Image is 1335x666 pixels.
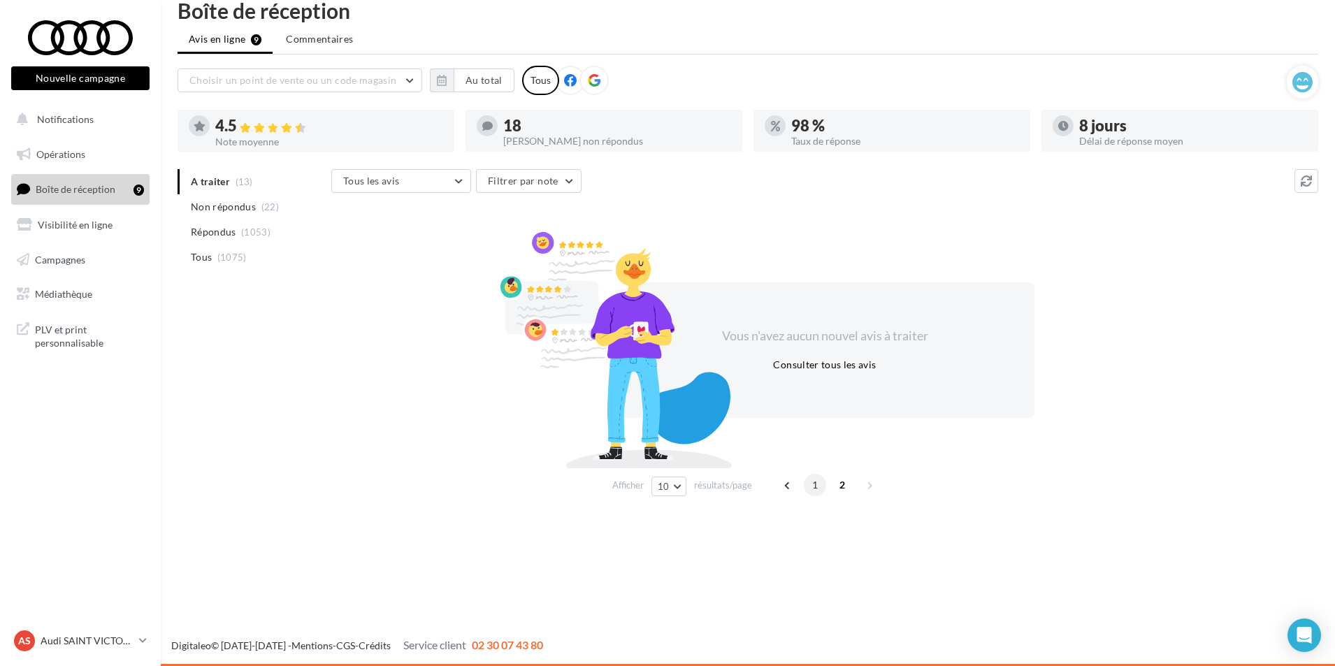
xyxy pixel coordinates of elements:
[189,74,396,86] span: Choisir un point de vente ou un code magasin
[791,118,1019,133] div: 98 %
[37,113,94,125] span: Notifications
[1079,136,1307,146] div: Délai de réponse moyen
[36,183,115,195] span: Boîte de réception
[331,169,471,193] button: Tous les avis
[191,250,212,264] span: Tous
[472,638,543,651] span: 02 30 07 43 80
[454,68,514,92] button: Au total
[8,280,152,309] a: Médiathèque
[171,639,543,651] span: © [DATE]-[DATE] - - -
[1079,118,1307,133] div: 8 jours
[191,225,236,239] span: Répondus
[191,200,256,214] span: Non répondus
[522,66,559,95] div: Tous
[35,288,92,300] span: Médiathèque
[651,477,687,496] button: 10
[767,356,881,373] button: Consulter tous les avis
[35,253,85,265] span: Campagnes
[343,175,400,187] span: Tous les avis
[658,481,670,492] span: 10
[791,136,1019,146] div: Taux de réponse
[38,219,113,231] span: Visibilité en ligne
[8,140,152,169] a: Opérations
[359,639,391,651] a: Crédits
[36,148,85,160] span: Opérations
[8,210,152,240] a: Visibilité en ligne
[11,628,150,654] a: AS Audi SAINT VICTORET
[18,634,31,648] span: AS
[41,634,133,648] p: Audi SAINT VICTORET
[8,105,147,134] button: Notifications
[215,118,443,134] div: 4.5
[430,68,514,92] button: Au total
[476,169,582,193] button: Filtrer par note
[8,245,152,275] a: Campagnes
[133,184,144,196] div: 9
[612,479,644,492] span: Afficher
[705,327,945,345] div: Vous n'avez aucun nouvel avis à traiter
[178,68,422,92] button: Choisir un point de vente ou un code magasin
[403,638,466,651] span: Service client
[215,137,443,147] div: Note moyenne
[831,474,853,496] span: 2
[261,201,279,212] span: (22)
[35,320,144,350] span: PLV et print personnalisable
[217,252,247,263] span: (1075)
[503,136,731,146] div: [PERSON_NAME] non répondus
[171,639,211,651] a: Digitaleo
[11,66,150,90] button: Nouvelle campagne
[291,639,333,651] a: Mentions
[694,479,752,492] span: résultats/page
[503,118,731,133] div: 18
[336,639,355,651] a: CGS
[286,32,353,46] span: Commentaires
[8,314,152,356] a: PLV et print personnalisable
[804,474,826,496] span: 1
[8,174,152,204] a: Boîte de réception9
[1287,618,1321,652] div: Open Intercom Messenger
[241,226,270,238] span: (1053)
